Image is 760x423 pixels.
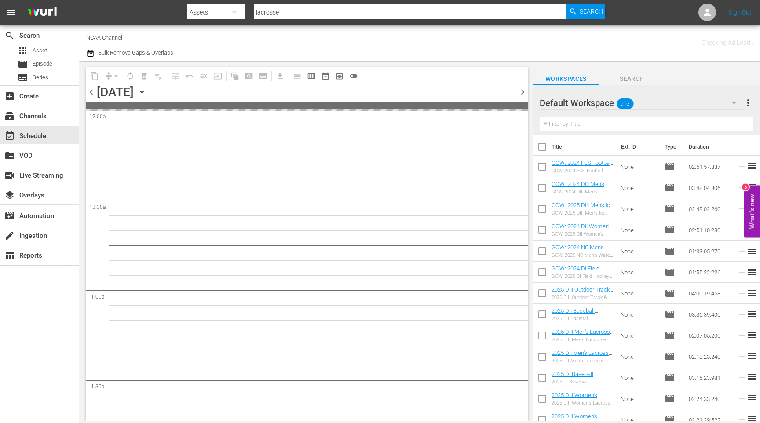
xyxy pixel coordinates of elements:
span: Episode [665,267,675,277]
svg: Add to Schedule [737,310,747,319]
span: Episode [665,182,675,193]
a: 2025 DIII Women's Lacrosse Championship: Tufts vs. Middlebury [552,392,614,412]
svg: Add to Schedule [737,331,747,340]
span: calendar_view_week_outlined [307,72,316,80]
div: GOW: 2024 FCS Football Quarterfinal: [US_STATE] vs. UC [PERSON_NAME] [552,168,614,174]
span: Asset [33,46,47,55]
span: reorder [747,393,757,404]
td: 02:07:05.200 [685,325,734,346]
div: 2025 DI Baseball Championship Game 2: LSU vs. Coastal Carolina [552,379,614,385]
td: None [617,388,661,409]
span: Reports [4,250,15,261]
td: 02:24:33.240 [685,388,734,409]
div: 2025 DIII Outdoor Track & Field Championship: Day Three with LG Postgame Show [552,295,614,300]
span: Search [580,4,603,19]
svg: Add to Schedule [737,373,747,383]
div: 2025 DIII Women's Lacrosse Championship: Tufts vs. Middlebury [552,400,614,406]
span: chevron_left [86,87,97,98]
svg: Add to Schedule [737,288,747,298]
span: Episode [665,372,675,383]
svg: Add to Schedule [737,162,747,171]
span: reorder [747,309,757,319]
td: 02:51:57.337 [685,156,734,177]
img: ans4CAIJ8jUAAAAAAAAAAAAAAAAAAAAAAAAgQb4GAAAAAAAAAAAAAAAAAAAAAAAAJMjXAAAAAAAAAAAAAAAAAAAAAAAAgAT5G... [21,2,63,23]
a: 2025 DI Baseball Championship Game 2: LSU vs. Coastal Carolina [552,371,612,390]
span: Episode [665,309,675,320]
span: 24 hours Lineup View is OFF [347,69,361,83]
svg: Add to Schedule [737,225,747,235]
a: GOW: 2024 DI Field Hockey Semifinal: Saint Joseph's vs. [US_STATE] [552,265,612,285]
span: Bulk Remove Gaps & Overlaps [97,49,173,56]
td: None [617,325,661,346]
span: reorder [747,351,757,361]
span: reorder [747,266,757,277]
div: 5 [742,184,749,191]
span: Workspaces [533,73,599,84]
span: reorder [747,182,757,193]
a: GOW: 2024 FCS Football Quarterfinal: [US_STATE] vs. UC [PERSON_NAME] [552,160,613,179]
span: Checking Ad Load.. [702,39,753,46]
svg: Add to Schedule [737,246,747,256]
div: GOW: 2024 DIII Men's Soccer Championship: [US_STATE] College vs. Amherst [552,189,614,195]
div: 2025 DII Men's Lacrosse Championship: Tampa vs. Adelphi [552,358,614,364]
a: GOW: 2025 DIII Men's Ice Hockey Championship: Hobart vs. Utica [552,202,614,222]
span: Automation [4,211,15,221]
td: None [617,177,661,198]
span: reorder [747,245,757,256]
td: None [617,304,661,325]
span: chevron_right [517,87,528,98]
a: GOW: 2024 DIII Men's Soccer Championship: [US_STATE] College vs. Amherst [552,181,609,207]
td: None [617,346,661,367]
td: None [617,241,661,262]
div: 2025 DIII Men's Lacrosse Championship: [PERSON_NAME] vs. Tufts [552,337,614,343]
span: reorder [747,161,757,171]
th: Duration [683,135,736,159]
td: None [617,262,661,283]
span: Schedule [4,131,15,141]
span: Live Streaming [4,170,15,181]
td: None [617,367,661,388]
span: Episode [665,351,675,362]
th: Type [659,135,683,159]
a: Sign Out [729,9,752,16]
span: Fill episodes with ad slates [197,69,211,83]
span: preview_outlined [335,72,344,80]
svg: Add to Schedule [737,183,747,193]
td: None [617,219,661,241]
span: Search [599,73,665,84]
svg: Add to Schedule [737,204,747,214]
span: Series [33,73,48,82]
span: VOD [4,150,15,161]
td: 02:48:02.260 [685,198,734,219]
th: Title [552,135,616,159]
svg: Add to Schedule [737,352,747,361]
td: None [617,156,661,177]
td: 02:18:23.240 [685,346,734,367]
span: Update Metadata from Key Asset [211,69,225,83]
div: GOW: 2025 DI Field Hockey Semifinal: Saint Joseph's vs. [US_STATE] [552,273,614,279]
span: Series [18,72,28,83]
span: Loop Content [123,69,137,83]
span: more_vert [743,98,753,108]
span: Episode [665,204,675,214]
div: [DATE] [97,85,134,99]
span: date_range_outlined [321,72,330,80]
div: 2025 DII Baseball Championship Game 3: Central [US_STATE] vs. [GEOGRAPHIC_DATA] [552,316,614,321]
div: GOW: 2025 DIII Men's Ice Hockey Championship: Hobart vs. Utica [552,210,614,216]
button: more_vert [743,92,753,113]
td: None [617,198,661,219]
td: None [617,283,661,304]
svg: Add to Schedule [737,394,747,404]
th: Ext. ID [616,135,659,159]
td: 04:00:19.458 [685,283,734,304]
span: Search [4,30,15,41]
span: Create Search Block [242,69,256,83]
span: Overlays [4,190,15,201]
div: Default Workspace [540,91,745,115]
a: 2025 DII Men's Lacrosse Championship: Tampa vs. Adelphi [552,350,612,369]
div: GOW: 2025 DII Women's Volleyball Championship: [PERSON_NAME] vs. San Francisco State [552,231,614,237]
button: Open Feedback Widget [744,186,760,238]
span: reorder [747,372,757,383]
td: 03:36:39.400 [685,304,734,325]
span: Episode [665,288,675,299]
